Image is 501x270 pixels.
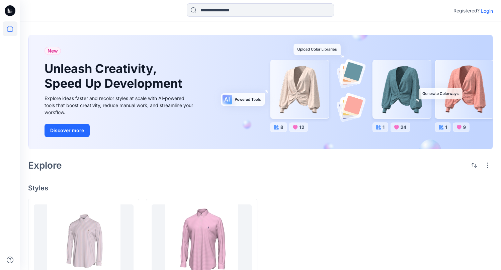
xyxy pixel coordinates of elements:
[481,7,493,14] p: Login
[48,47,58,55] span: New
[45,95,195,116] div: Explore ideas faster and recolor styles at scale with AI-powered tools that boost creativity, red...
[28,184,493,192] h4: Styles
[453,7,480,15] p: Registered?
[45,124,195,137] a: Discover more
[45,124,90,137] button: Discover more
[45,62,185,90] h1: Unleash Creativity, Speed Up Development
[28,160,62,171] h2: Explore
